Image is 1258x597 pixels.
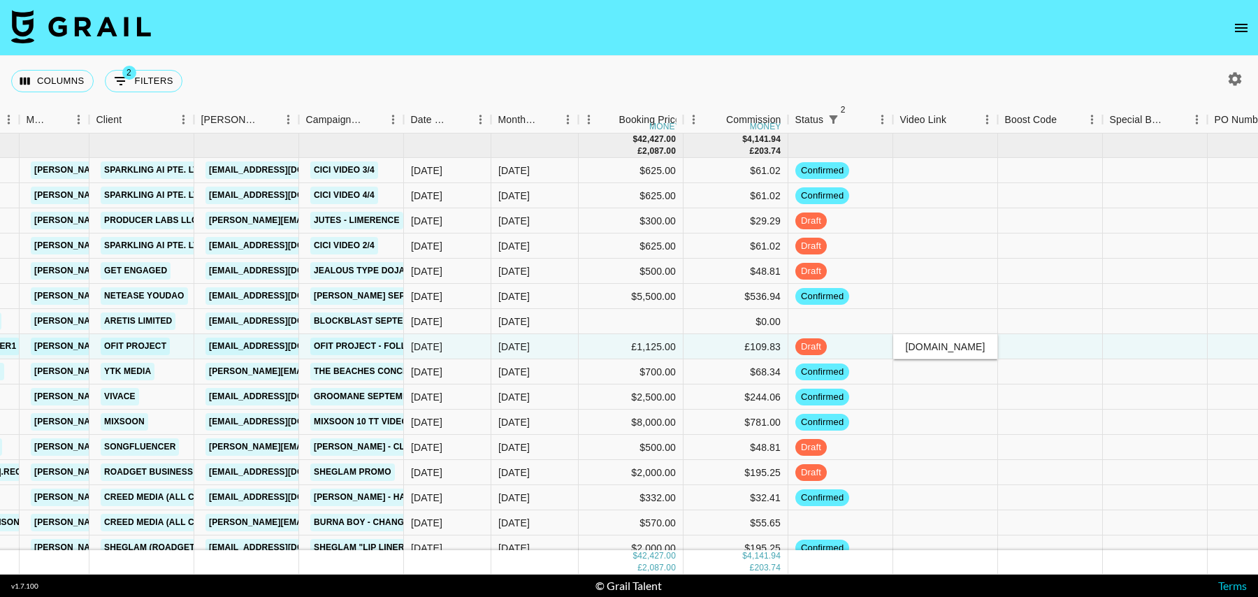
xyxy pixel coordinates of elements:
div: 25/08/2025 [411,365,442,379]
div: $2,000.00 [579,535,684,561]
div: Sep '25 [498,264,530,278]
span: confirmed [795,366,849,379]
span: 2 [836,103,850,117]
span: confirmed [795,542,849,555]
div: Month Due [491,106,579,134]
a: Jealous Type Doja Cat [310,262,428,280]
div: $68.34 [684,359,788,384]
button: Sort [1057,110,1076,129]
a: Sheglam (RoadGet Business PTE) [101,539,266,556]
div: Sep '25 [498,164,530,178]
div: Boost Code [1005,106,1057,134]
div: 01/09/2025 [411,491,442,505]
a: [EMAIL_ADDRESS][DOMAIN_NAME] [205,489,362,506]
a: [EMAIL_ADDRESS][DOMAIN_NAME] [205,312,362,330]
a: [EMAIL_ADDRESS][DOMAIN_NAME] [205,463,362,481]
div: Sep '25 [498,440,530,454]
div: Sep '25 [498,390,530,404]
div: Sep '25 [498,340,530,354]
a: BlockBlast September x Bhadie.kellyy [310,312,510,330]
div: 42,427.00 [637,134,676,145]
a: [PERSON_NAME][EMAIL_ADDRESS][DOMAIN_NAME] [205,514,433,531]
div: Booking Price [619,106,681,134]
a: Cici Video 4/4 [310,187,378,204]
div: money [750,122,781,131]
span: draft [795,441,827,454]
div: 4,141.94 [747,550,781,562]
button: Sort [451,110,470,129]
div: $ [742,134,747,145]
a: [EMAIL_ADDRESS][DOMAIN_NAME] [205,413,362,431]
button: Sort [49,110,68,129]
div: $625.00 [579,183,684,208]
div: $48.81 [684,259,788,284]
div: 12/08/2025 [411,440,442,454]
div: Month Due [498,106,538,134]
div: [PERSON_NAME] [201,106,259,134]
button: Show filters [823,110,843,129]
a: YTK Media [101,363,154,380]
div: £ [637,562,642,574]
a: [EMAIL_ADDRESS][DOMAIN_NAME] [205,237,362,254]
div: Client [96,106,122,134]
button: Sort [600,110,619,129]
div: Video Link [893,106,998,134]
a: Get Engaged [101,262,171,280]
div: Sep '25 [498,315,530,329]
div: £ [750,562,755,574]
a: [PERSON_NAME][EMAIL_ADDRESS][DOMAIN_NAME] [31,212,259,229]
div: 26/08/2025 [411,214,442,228]
a: The Beaches Concert [310,363,424,380]
div: Sep '25 [498,214,530,228]
a: [PERSON_NAME][EMAIL_ADDRESS][DOMAIN_NAME] [205,438,433,456]
div: $48.81 [684,435,788,460]
div: $8,000.00 [579,410,684,435]
a: SPARKLING AI PTE. LTD. [101,161,210,179]
div: Campaign (Type) [306,106,363,134]
div: 28/08/2025 [411,315,442,329]
a: [PERSON_NAME][EMAIL_ADDRESS][DOMAIN_NAME] [31,489,259,506]
span: draft [795,466,827,480]
div: Commission [726,106,781,134]
span: 2 [122,66,136,80]
a: [PERSON_NAME][EMAIL_ADDRESS][DOMAIN_NAME] [31,539,259,556]
button: Show filters [105,70,182,92]
button: Menu [68,109,89,130]
div: $570.00 [579,510,684,535]
div: 203.74 [754,562,781,574]
div: 30/07/2025 [411,164,442,178]
div: £ [750,145,755,157]
div: 26/08/2025 [411,289,442,303]
a: Groomane September x Darkkson [310,388,484,405]
a: Mixsoon 10 TT videos x Ddalqiwee [310,413,480,431]
div: Boost Code [998,106,1103,134]
button: Sort [843,110,862,129]
div: $32.41 [684,485,788,510]
div: $29.29 [684,208,788,233]
div: money [649,122,681,131]
a: [PERSON_NAME][EMAIL_ADDRESS][DOMAIN_NAME] [205,212,433,229]
a: [PERSON_NAME] SEPT x AVANLEAH [310,287,470,305]
div: $300.00 [579,208,684,233]
a: Jutes - Limerence [310,212,403,229]
div: Date Created [411,106,451,134]
div: 30/07/2025 [411,239,442,253]
span: confirmed [795,416,849,429]
div: Sep '25 [498,415,530,429]
button: Menu [579,109,600,130]
div: Campaign (Type) [299,106,404,134]
a: [PERSON_NAME][EMAIL_ADDRESS][DOMAIN_NAME] [31,187,259,204]
div: Status [788,106,893,134]
a: ARETIS LIMITED [101,312,175,330]
div: $195.25 [684,460,788,485]
button: Sort [538,110,558,129]
a: Terms [1218,579,1247,592]
button: Sort [259,110,278,129]
a: SPARKLING AI PTE. LTD. [101,237,210,254]
div: Date Created [404,106,491,134]
div: Special Booking Type [1110,106,1167,134]
a: Songfluencer [101,438,179,456]
a: mixsoon [101,413,148,431]
button: Sort [363,110,383,129]
button: Menu [872,109,893,130]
